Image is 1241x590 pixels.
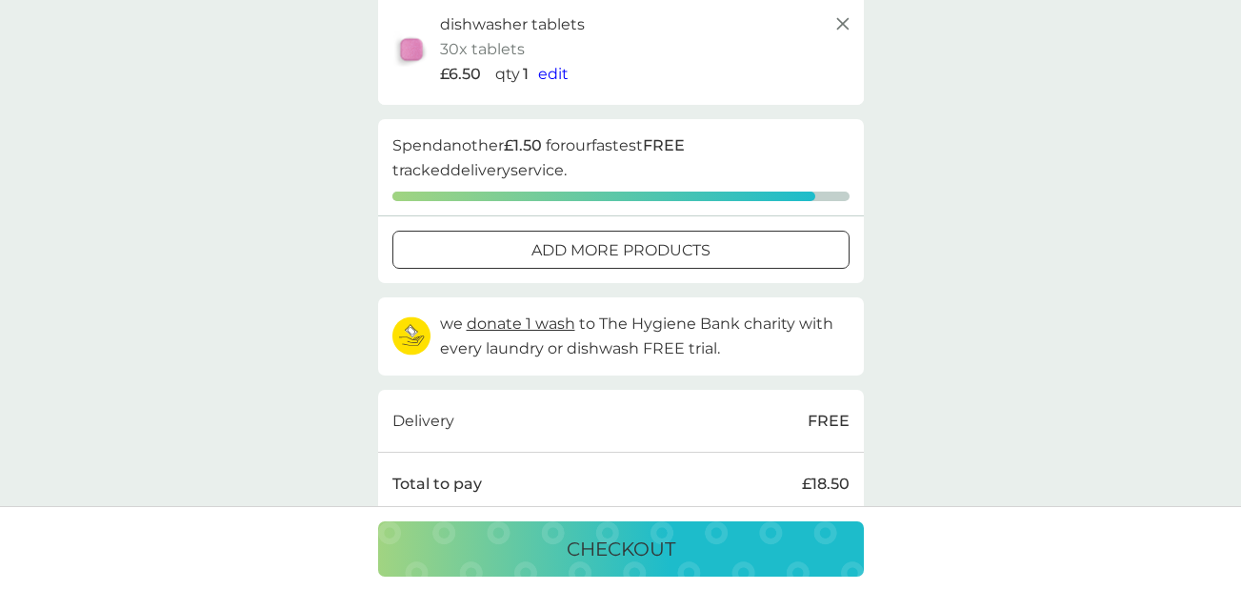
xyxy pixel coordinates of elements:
span: donate 1 wash [467,315,575,333]
p: qty [495,62,520,87]
p: Spend another for our fastest tracked delivery service. [392,133,850,182]
strong: FREE [643,136,685,154]
p: Total to pay [392,472,482,497]
p: FREE [808,409,850,434]
p: we to The Hygiene Bank charity with every laundry or dishwash FREE trial. [440,312,850,360]
button: checkout [378,521,864,577]
strong: £1.50 [504,136,542,154]
p: dishwasher tablets [440,12,585,37]
span: edit [538,65,569,83]
p: Delivery [392,409,454,434]
button: edit [538,62,569,87]
p: 1 [523,62,529,87]
p: checkout [567,534,675,564]
span: £6.50 [440,62,481,87]
p: 30x tablets [440,37,525,62]
p: add more products [531,238,711,263]
button: add more products [392,231,850,269]
p: £18.50 [802,472,850,497]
